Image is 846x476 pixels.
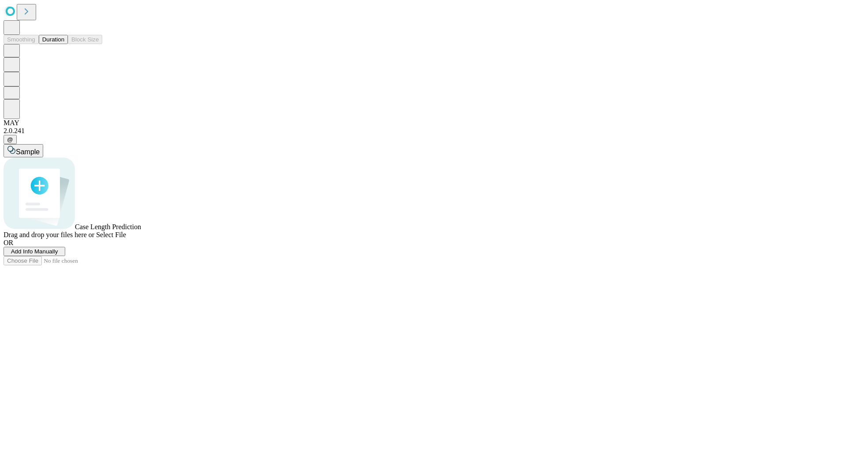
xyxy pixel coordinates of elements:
[7,136,13,143] span: @
[68,35,102,44] button: Block Size
[39,35,68,44] button: Duration
[4,119,842,127] div: MAY
[4,35,39,44] button: Smoothing
[4,135,17,144] button: @
[4,239,13,246] span: OR
[4,247,65,256] button: Add Info Manually
[96,231,126,238] span: Select File
[11,248,58,255] span: Add Info Manually
[16,148,40,156] span: Sample
[4,231,94,238] span: Drag and drop your files here or
[4,144,43,157] button: Sample
[4,127,842,135] div: 2.0.241
[75,223,141,231] span: Case Length Prediction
